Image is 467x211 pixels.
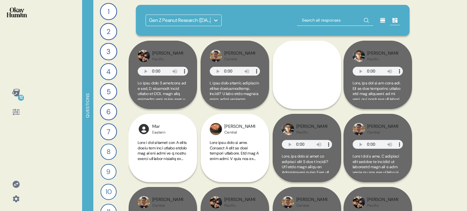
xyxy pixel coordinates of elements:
div: 4 [100,63,117,80]
div: Central [224,57,255,62]
img: profilepic_9222882111172390.jpg [210,196,222,208]
div: Pacific [367,57,398,62]
div: [PERSON_NAME] [152,50,183,57]
div: [PERSON_NAME] [296,123,327,130]
img: l1ibTKarBSWXLOhlfT5LxFP+OttMJpPJZDKZTCbz9PgHEggSPYjZSwEAAAAASUVORK5CYII= [138,123,150,135]
div: Gen Z Peanut Research ([DATE]) [149,17,211,24]
img: profilepic_28608613598782667.jpg [353,50,365,62]
div: [PERSON_NAME] [152,196,183,203]
div: Central [367,130,398,135]
img: profilepic_28608613598782667.jpg [282,123,294,135]
img: profilepic_9222882111172390.jpg [353,196,365,208]
div: [PERSON_NAME] [367,123,398,130]
div: Mar [152,123,165,130]
div: [PERSON_NAME] [367,50,398,57]
div: Pacific [224,203,255,208]
div: 5 [100,83,117,100]
div: Central [296,203,327,208]
div: 2 [100,23,117,40]
div: 3 [100,43,117,60]
div: 8 [100,144,117,160]
input: Search all responses [297,15,373,26]
div: Pacific [296,130,327,135]
div: Pacific [152,57,183,62]
div: [PERSON_NAME] [224,50,255,57]
img: profilepic_9795516237139002.jpg [210,50,222,62]
div: Central [152,203,183,208]
div: [PERSON_NAME] [224,123,255,130]
div: Eastern [152,130,165,135]
div: 12 [18,95,24,101]
div: 6 [100,103,117,120]
div: [PERSON_NAME] [296,196,327,203]
div: 10 [100,184,116,200]
div: Pacific [367,203,398,208]
img: profilepic_9618401748198050.jpg [210,123,222,135]
img: profilepic_9222882111172390.jpg [138,50,150,62]
div: 1 [100,3,117,20]
div: [PERSON_NAME] [367,196,398,203]
div: Central [224,130,255,135]
img: okayhuman.3b1b6348.png [7,7,27,17]
div: 9 [101,164,117,180]
img: profilepic_9795516237139002.jpg [353,123,365,135]
div: [PERSON_NAME] [224,196,255,203]
img: profilepic_9795516237139002.jpg [138,196,150,208]
div: 7 [100,123,117,140]
img: profilepic_9795516237139002.jpg [282,196,294,208]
